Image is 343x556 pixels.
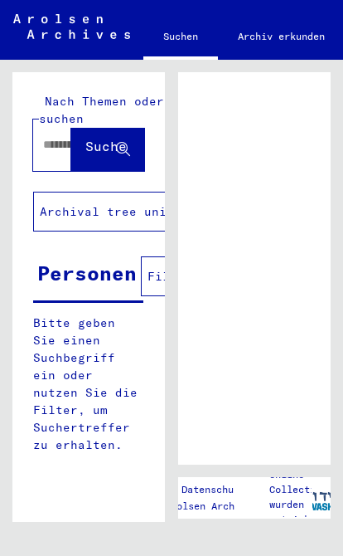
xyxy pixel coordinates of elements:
img: Arolsen_neg.svg [13,14,130,39]
a: Suchen [143,17,218,60]
button: Archival tree units [33,192,194,232]
span: Filter [147,269,192,284]
div: Personen [37,258,137,288]
p: Copyright © Arolsen Archives, 2021 [95,499,317,514]
p: Bitte geben Sie einen Suchbegriff ein oder nutzen Sie die Filter, um Suchertreffer zu erhalten. [33,315,143,454]
span: Suche [85,138,127,154]
button: Filter [141,256,199,296]
button: Suche [71,119,144,171]
div: | [95,481,317,499]
mat-label: Nach Themen oder Namen suchen [39,94,209,126]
